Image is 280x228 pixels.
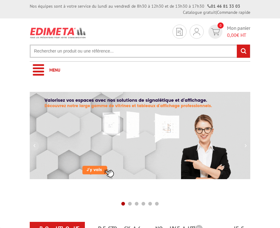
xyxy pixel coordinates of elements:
span: € HT [227,32,250,39]
span: Mon panier [227,25,250,39]
span: 0,00 [227,32,236,38]
span: 0 [218,22,224,29]
div: | [183,9,250,15]
div: Nos équipes sont à votre service du lundi au vendredi de 8h30 à 12h30 et de 13h30 à 17h30 [30,3,240,9]
strong: 01 46 81 33 03 [207,3,240,9]
a: Menu [30,62,250,79]
a: Catalogue gratuit [183,10,216,15]
img: Présentoir, panneau, stand - Edimeta - PLV, affichage, mobilier bureau, entreprise [30,25,86,41]
img: devis rapide [176,28,183,36]
img: devis rapide [193,28,200,35]
img: devis rapide [211,28,220,35]
input: Rechercher un produit ou une référence... [30,45,250,58]
span: Menu [49,67,60,73]
a: devis rapide 0 Mon panier 0,00€ HT [207,25,250,39]
a: Commande rapide [217,10,250,15]
input: rechercher [237,45,250,58]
